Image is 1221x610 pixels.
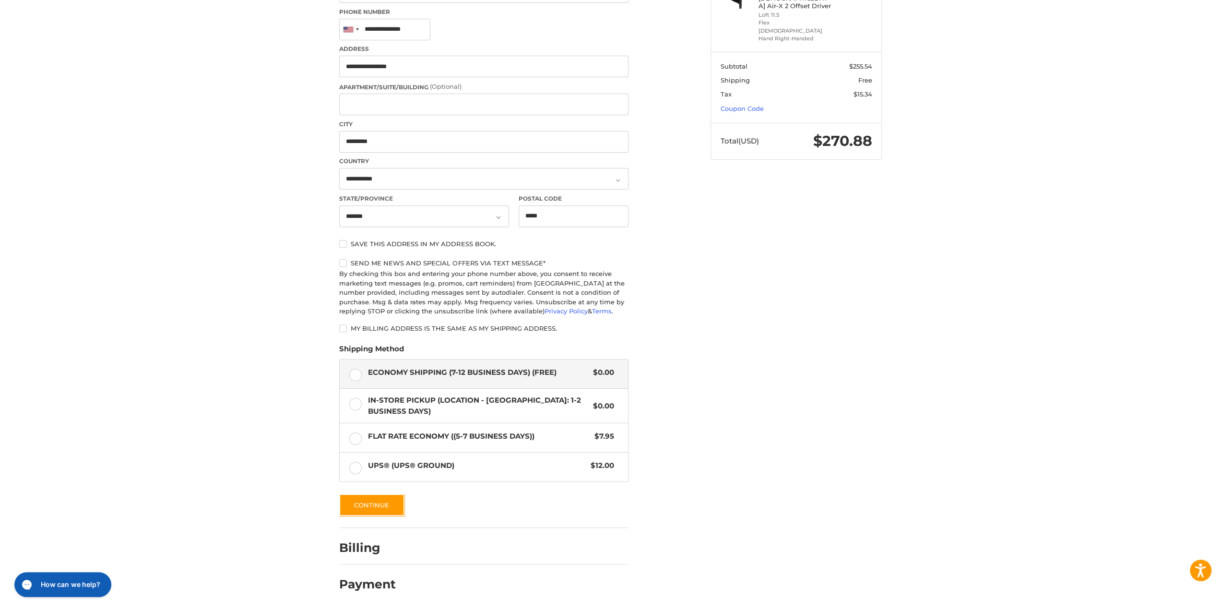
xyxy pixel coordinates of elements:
li: Loft 11.5 [759,11,832,19]
span: UPS® (UPS® Ground) [368,460,586,471]
a: Coupon Code [721,105,764,112]
span: Tax [721,90,732,98]
label: Send me news and special offers via text message* [339,259,628,267]
label: State/Province [339,194,509,203]
label: Save this address in my address book. [339,240,628,248]
span: $0.00 [588,367,614,378]
li: Hand Right-Handed [759,35,832,43]
span: Total (USD) [721,136,759,145]
iframe: Gorgias live chat messenger [10,569,114,600]
div: By checking this box and entering your phone number above, you consent to receive marketing text ... [339,269,628,316]
h2: Payment [339,577,396,592]
label: Country [339,157,628,166]
span: Flat Rate Economy ((5-7 Business Days)) [368,431,590,442]
span: $15.34 [854,90,872,98]
span: $270.88 [813,132,872,150]
label: My billing address is the same as my shipping address. [339,324,628,332]
a: Privacy Policy [545,307,588,315]
label: Address [339,45,628,53]
span: Subtotal [721,62,747,70]
h2: Billing [339,540,395,555]
button: Continue [339,494,404,516]
span: $255.54 [849,62,872,70]
span: $7.95 [590,431,614,442]
span: $12.00 [586,460,614,471]
div: United States: +1 [340,19,362,40]
label: City [339,120,628,129]
label: Apartment/Suite/Building [339,82,628,92]
span: Economy Shipping (7-12 Business Days) (Free) [368,367,589,378]
label: Postal Code [519,194,629,203]
span: Shipping [721,76,750,84]
small: (Optional) [430,83,462,90]
span: In-Store Pickup (Location - [GEOGRAPHIC_DATA]: 1-2 BUSINESS DAYS) [368,395,589,417]
li: Flex [DEMOGRAPHIC_DATA] [759,19,832,35]
label: Phone Number [339,8,628,16]
a: Terms [592,307,612,315]
span: Free [858,76,872,84]
span: $0.00 [588,401,614,412]
legend: Shipping Method [339,344,404,359]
